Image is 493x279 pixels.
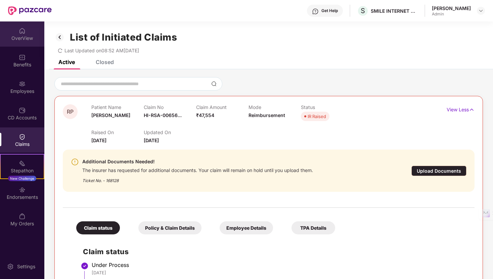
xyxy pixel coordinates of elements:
[71,158,79,166] img: svg+xml;base64,PHN2ZyBpZD0iV2FybmluZ18tXzI0eDI0IiBkYXRhLW5hbWU9Ildhcm5pbmcgLSAyNHgyNCIgeG1sbnM9Im...
[19,186,26,193] img: svg+xml;base64,PHN2ZyBpZD0iRW5kb3JzZW1lbnRzIiB4bWxucz0iaHR0cDovL3d3dy53My5vcmcvMjAwMC9zdmciIHdpZH...
[19,213,26,220] img: svg+xml;base64,PHN2ZyBpZD0iTXlfT3JkZXJzIiBkYXRhLW5hbWU9Ik15IE9yZGVycyIgeG1sbnM9Imh0dHA6Ly93d3cudz...
[220,221,273,234] div: Employee Details
[249,104,301,110] p: Mode
[144,137,159,143] span: [DATE]
[196,112,214,118] span: ₹47,554
[64,48,139,53] span: Last Updated on 08:52 AM[DATE]
[321,8,338,13] div: Get Help
[371,8,418,14] div: SMILE INTERNET TECHNOLOGIES PRIVATE LIMITED
[301,104,353,110] p: Status
[138,221,201,234] div: Policy & Claim Details
[83,246,468,257] h2: Claim status
[91,129,144,135] p: Raised On
[8,6,52,15] img: New Pazcare Logo
[92,262,468,268] div: Under Process
[432,11,471,17] div: Admin
[19,54,26,61] img: svg+xml;base64,PHN2ZyBpZD0iQmVuZWZpdHMiIHhtbG5zPSJodHRwOi8vd3d3LnczLm9yZy8yMDAwL3N2ZyIgd2lkdGg9Ij...
[144,112,182,118] span: HI-RSA-00656...
[92,270,468,276] div: [DATE]
[91,137,106,143] span: [DATE]
[76,221,120,234] div: Claim status
[312,8,319,15] img: svg+xml;base64,PHN2ZyBpZD0iSGVscC0zMngzMiIgeG1sbnM9Imh0dHA6Ly93d3cudzMub3JnLzIwMDAvc3ZnIiB3aWR0aD...
[249,112,285,118] span: Reimbursement
[96,59,114,65] div: Closed
[361,7,365,15] span: S
[7,263,14,270] img: svg+xml;base64,PHN2ZyBpZD0iU2V0dGluZy0yMHgyMCIgeG1sbnM9Imh0dHA6Ly93d3cudzMub3JnLzIwMDAvc3ZnIiB3aW...
[19,107,26,114] img: svg+xml;base64,PHN2ZyBpZD0iQ0RfQWNjb3VudHMiIGRhdGEtbmFtZT0iQ0QgQWNjb3VudHMiIHhtbG5zPSJodHRwOi8vd3...
[308,113,326,120] div: IR Raised
[478,8,484,13] img: svg+xml;base64,PHN2ZyBpZD0iRHJvcGRvd24tMzJ4MzIiIHhtbG5zPSJodHRwOi8vd3d3LnczLm9yZy8yMDAwL3N2ZyIgd2...
[8,176,36,181] div: New Challenge
[1,167,44,174] div: Stepathon
[447,104,475,113] p: View Less
[432,5,471,11] div: [PERSON_NAME]
[211,81,217,87] img: svg+xml;base64,PHN2ZyBpZD0iU2VhcmNoLTMyeDMyIiB4bWxucz0iaHR0cDovL3d3dy53My5vcmcvMjAwMC9zdmciIHdpZH...
[82,158,313,166] div: Additional Documents Needed!
[58,59,75,65] div: Active
[82,166,313,173] div: The insurer has requested for additional documents. Your claim will remain on hold until you uplo...
[144,104,196,110] p: Claim No
[82,173,313,184] div: Ticket No. - 168128
[19,80,26,87] img: svg+xml;base64,PHN2ZyBpZD0iRW1wbG95ZWVzIiB4bWxucz0iaHR0cDovL3d3dy53My5vcmcvMjAwMC9zdmciIHdpZHRoPS...
[67,109,74,115] span: RP
[15,263,37,270] div: Settings
[58,48,62,53] span: redo
[54,32,65,43] img: svg+xml;base64,PHN2ZyB3aWR0aD0iMzIiIGhlaWdodD0iMzIiIHZpZXdCb3g9IjAgMCAzMiAzMiIgZmlsbD0ibm9uZSIgeG...
[292,221,335,234] div: TPA Details
[469,106,475,113] img: svg+xml;base64,PHN2ZyB4bWxucz0iaHR0cDovL3d3dy53My5vcmcvMjAwMC9zdmciIHdpZHRoPSIxNyIgaGVpZ2h0PSIxNy...
[81,262,89,270] img: svg+xml;base64,PHN2ZyBpZD0iU3RlcC1Eb25lLTMyeDMyIiB4bWxucz0iaHR0cDovL3d3dy53My5vcmcvMjAwMC9zdmciIH...
[144,129,196,135] p: Updated On
[196,104,249,110] p: Claim Amount
[19,160,26,167] img: svg+xml;base64,PHN2ZyB4bWxucz0iaHR0cDovL3d3dy53My5vcmcvMjAwMC9zdmciIHdpZHRoPSIyMSIgaGVpZ2h0PSIyMC...
[19,27,26,34] img: svg+xml;base64,PHN2ZyBpZD0iSG9tZSIgeG1sbnM9Imh0dHA6Ly93d3cudzMub3JnLzIwMDAvc3ZnIiB3aWR0aD0iMjAiIG...
[411,166,466,176] div: Upload Documents
[91,104,144,110] p: Patient Name
[70,32,177,43] h1: List of Initiated Claims
[91,112,130,118] span: [PERSON_NAME]
[19,133,26,140] img: svg+xml;base64,PHN2ZyBpZD0iQ2xhaW0iIHhtbG5zPSJodHRwOi8vd3d3LnczLm9yZy8yMDAwL3N2ZyIgd2lkdGg9IjIwIi...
